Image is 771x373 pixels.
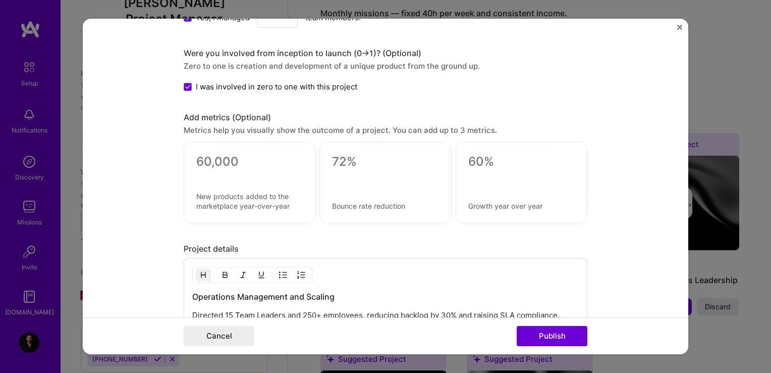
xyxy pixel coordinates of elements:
img: Italic [239,271,247,279]
img: UL [279,271,287,279]
span: I was involved in zero to one with this project [196,81,357,92]
button: Publish [517,326,587,346]
p: Directed 15 Team Leaders and 250+ employees, reducing backlog by 30% and raising SLA compliance. ... [192,310,579,351]
div: Were you involved from inception to launch (0 -> 1)? (Optional) [184,48,587,59]
button: Close [677,25,682,35]
img: OL [297,271,305,279]
div: Add metrics (Optional) [184,112,587,123]
div: Zero to one is creation and development of a unique product from the ground up. [184,61,587,71]
img: Underline [257,271,265,279]
img: Bold [221,271,229,279]
button: Cancel [184,326,254,346]
img: Divider [272,269,272,281]
img: Heading [199,271,207,279]
div: Project details [184,244,587,254]
h3: Operations Management and Scaling [192,291,579,302]
img: Divider [214,269,214,281]
div: Metrics help you visually show the outcome of a project. You can add up to 3 metrics. [184,125,587,135]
